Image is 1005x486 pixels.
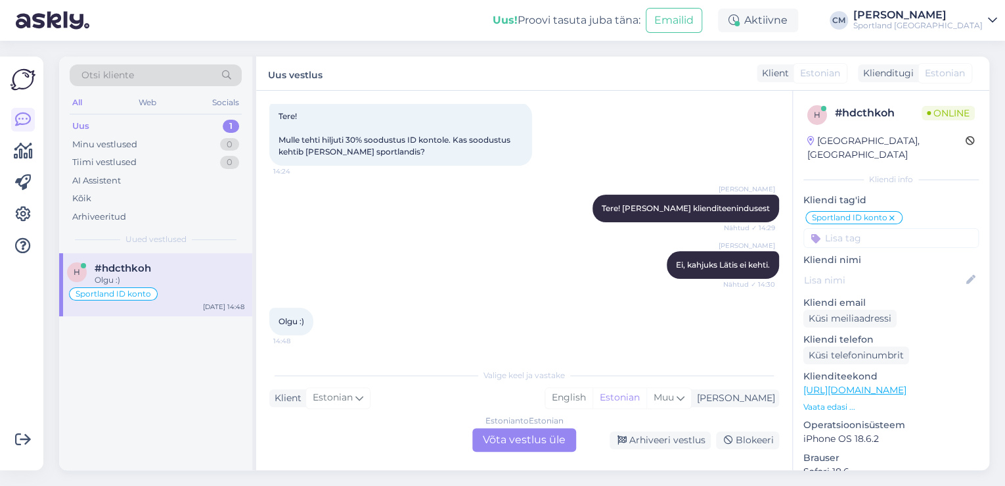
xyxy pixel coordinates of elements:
div: Proovi tasuta juba täna: [493,12,640,28]
div: 0 [220,156,239,169]
span: Ei, kahjuks Lätis ei kehti. [676,260,770,270]
input: Lisa nimi [804,273,964,287]
div: Web [136,94,159,111]
p: iPhone OS 18.6.2 [803,432,979,446]
div: Kliendi info [803,174,979,185]
div: Kõik [72,192,91,205]
div: # hdcthkoh [835,105,922,121]
p: Kliendi tag'id [803,193,979,207]
div: Aktiivne [718,9,798,32]
div: Võta vestlus üle [472,428,576,452]
span: Tere! [PERSON_NAME] klienditeenindusest [602,203,770,213]
span: [PERSON_NAME] [719,184,775,194]
p: Kliendi nimi [803,253,979,267]
div: [PERSON_NAME] [692,391,775,405]
span: Tere! Mulle tehti hiljuti 30% soodustus ID kontole. Kas soodustus kehtib [PERSON_NAME] sportlandis? [279,111,512,157]
span: #hdcthkoh [95,262,151,274]
a: [PERSON_NAME]Sportland [GEOGRAPHIC_DATA] [853,10,997,31]
span: Online [922,106,975,120]
span: 14:48 [273,336,323,346]
div: Uus [72,120,89,133]
div: Arhiveeri vestlus [610,431,711,449]
div: [GEOGRAPHIC_DATA], [GEOGRAPHIC_DATA] [807,134,966,162]
span: Sportland ID konto [76,290,151,298]
span: Uued vestlused [125,233,187,245]
button: Emailid [646,8,702,33]
div: Küsi meiliaadressi [803,310,897,328]
div: Küsi telefoninumbrit [803,347,909,364]
span: Nähtud ✓ 14:30 [723,279,775,289]
div: Socials [210,94,242,111]
input: Lisa tag [803,228,979,248]
img: Askly Logo [11,67,35,92]
div: Olgu :) [95,274,244,286]
span: Muu [654,391,674,403]
p: Klienditeekond [803,370,979,383]
div: Klienditugi [858,66,914,80]
b: Uus! [493,14,518,26]
div: CM [830,11,848,30]
span: h [74,267,80,277]
label: Uus vestlus [268,64,323,82]
div: Blokeeri [716,431,779,449]
div: 1 [223,120,239,133]
span: Otsi kliente [81,68,134,82]
span: [PERSON_NAME] [719,241,775,251]
div: Estonian to Estonian [485,415,564,427]
p: Safari 18.6 [803,465,979,479]
div: 0 [220,138,239,151]
div: Tiimi vestlused [72,156,137,169]
div: Arhiveeritud [72,210,126,224]
p: Kliendi email [803,296,979,310]
span: 14:24 [273,166,323,176]
span: Sportland ID konto [812,214,887,222]
div: Sportland [GEOGRAPHIC_DATA] [853,20,983,31]
a: [URL][DOMAIN_NAME] [803,384,906,396]
div: Minu vestlused [72,138,137,151]
div: Estonian [592,388,646,408]
p: Brauser [803,451,979,465]
span: Estonian [800,66,840,80]
span: Estonian [925,66,965,80]
span: Olgu :) [279,316,304,326]
div: Klient [757,66,789,80]
p: Vaata edasi ... [803,401,979,413]
p: Kliendi telefon [803,333,979,347]
span: Nähtud ✓ 14:29 [724,223,775,233]
span: Estonian [313,391,353,405]
div: Klient [269,391,301,405]
div: All [70,94,85,111]
div: Valige keel ja vastake [269,370,779,381]
div: [PERSON_NAME] [853,10,983,20]
div: [DATE] 14:48 [203,302,244,312]
p: Operatsioonisüsteem [803,418,979,432]
div: English [545,388,592,408]
div: AI Assistent [72,174,121,187]
span: h [814,110,820,120]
